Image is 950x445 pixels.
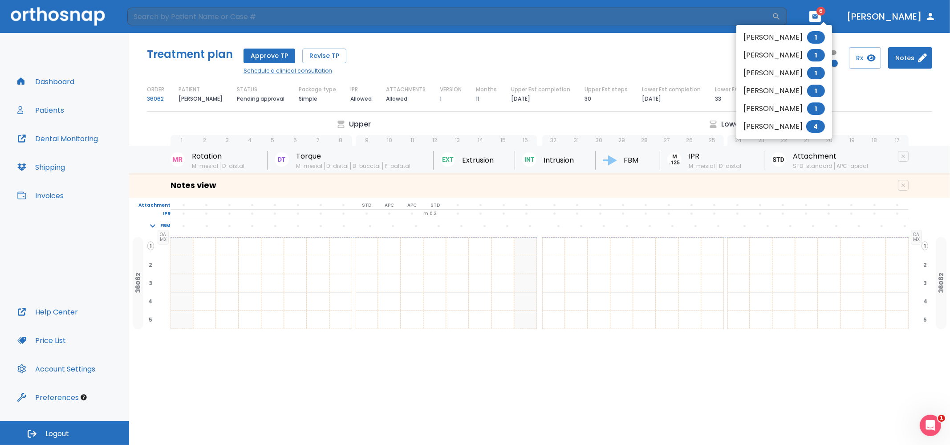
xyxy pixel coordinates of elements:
li: [PERSON_NAME] [736,100,832,118]
li: [PERSON_NAME] [736,82,832,100]
li: [PERSON_NAME] [736,64,832,82]
li: [PERSON_NAME] [736,29,832,46]
span: 1 [807,31,825,44]
iframe: Intercom live chat [920,415,941,436]
span: 1 [807,85,825,97]
li: [PERSON_NAME] [736,118,832,135]
span: 1 [807,102,825,115]
span: 1 [807,49,825,61]
span: 4 [806,120,825,133]
span: 1 [938,415,945,422]
li: [PERSON_NAME] [736,46,832,64]
span: 1 [807,67,825,79]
